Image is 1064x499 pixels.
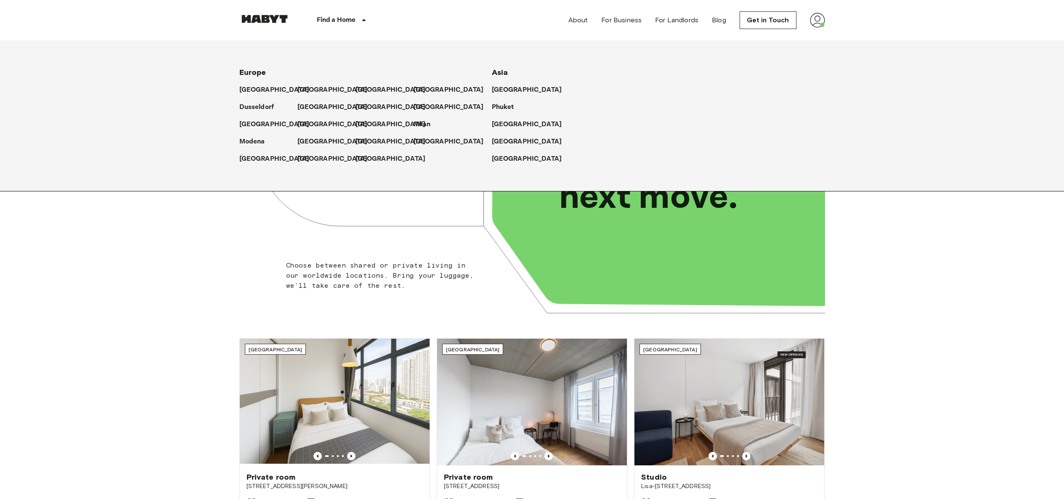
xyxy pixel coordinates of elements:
[414,85,492,95] a: [GEOGRAPHIC_DATA]
[297,102,368,112] p: [GEOGRAPHIC_DATA]
[492,154,562,164] p: [GEOGRAPHIC_DATA]
[414,137,492,147] a: [GEOGRAPHIC_DATA]
[239,85,318,95] a: [GEOGRAPHIC_DATA]
[492,119,562,130] p: [GEOGRAPHIC_DATA]
[239,154,318,164] a: [GEOGRAPHIC_DATA]
[356,102,434,112] a: [GEOGRAPHIC_DATA]
[239,15,290,23] img: Habyt
[492,119,570,130] a: [GEOGRAPHIC_DATA]
[356,119,434,130] a: [GEOGRAPHIC_DATA]
[437,339,627,465] img: Marketing picture of unit DE-04-037-026-03Q
[239,119,310,130] p: [GEOGRAPHIC_DATA]
[634,339,824,465] img: Marketing picture of unit DE-01-489-503-001
[492,85,570,95] a: [GEOGRAPHIC_DATA]
[444,482,620,491] span: [STREET_ADDRESS]
[247,482,423,491] span: [STREET_ADDRESS][PERSON_NAME]
[492,68,508,77] span: Asia
[444,472,493,482] span: Private room
[643,346,697,353] span: [GEOGRAPHIC_DATA]
[414,119,439,130] a: Milan
[492,102,514,112] p: Phuket
[313,452,322,460] button: Previous image
[414,102,484,112] p: [GEOGRAPHIC_DATA]
[239,85,310,95] p: [GEOGRAPHIC_DATA]
[712,15,726,25] a: Blog
[446,346,500,353] span: [GEOGRAPHIC_DATA]
[492,137,562,147] p: [GEOGRAPHIC_DATA]
[492,137,570,147] a: [GEOGRAPHIC_DATA]
[810,13,825,28] img: avatar
[708,452,717,460] button: Previous image
[297,85,368,95] p: [GEOGRAPHIC_DATA]
[740,11,796,29] a: Get in Touch
[356,154,434,164] a: [GEOGRAPHIC_DATA]
[356,119,426,130] p: [GEOGRAPHIC_DATA]
[239,137,265,147] p: Modena
[297,154,368,164] p: [GEOGRAPHIC_DATA]
[356,102,426,112] p: [GEOGRAPHIC_DATA]
[356,85,426,95] p: [GEOGRAPHIC_DATA]
[297,119,376,130] a: [GEOGRAPHIC_DATA]
[297,154,376,164] a: [GEOGRAPHIC_DATA]
[559,134,812,219] p: Unlock your next move.
[414,119,431,130] p: Milan
[414,102,492,112] a: [GEOGRAPHIC_DATA]
[492,154,570,164] a: [GEOGRAPHIC_DATA]
[297,85,376,95] a: [GEOGRAPHIC_DATA]
[249,346,302,353] span: [GEOGRAPHIC_DATA]
[414,137,484,147] p: [GEOGRAPHIC_DATA]
[247,472,296,482] span: Private room
[356,85,434,95] a: [GEOGRAPHIC_DATA]
[239,137,273,147] a: Modena
[317,15,356,25] p: Find a Home
[297,137,376,147] a: [GEOGRAPHIC_DATA]
[356,137,426,147] p: [GEOGRAPHIC_DATA]
[742,452,751,460] button: Previous image
[356,137,434,147] a: [GEOGRAPHIC_DATA]
[641,472,667,482] span: Studio
[297,102,376,112] a: [GEOGRAPHIC_DATA]
[492,102,523,112] a: Phuket
[511,452,519,460] button: Previous image
[414,85,484,95] p: [GEOGRAPHIC_DATA]
[356,154,426,164] p: [GEOGRAPHIC_DATA]
[239,102,283,112] a: Dusseldorf
[286,260,479,291] p: Choose between shared or private living in our worldwide locations. Bring your luggage, we'll tak...
[239,102,274,112] p: Dusseldorf
[240,339,430,465] img: Marketing picture of unit SG-01-116-001-02
[641,482,817,491] span: Lisa-[STREET_ADDRESS]
[492,85,562,95] p: [GEOGRAPHIC_DATA]
[601,15,642,25] a: For Business
[297,137,368,147] p: [GEOGRAPHIC_DATA]
[655,15,698,25] a: For Landlords
[347,452,356,460] button: Previous image
[239,68,266,77] span: Europe
[239,119,318,130] a: [GEOGRAPHIC_DATA]
[297,119,368,130] p: [GEOGRAPHIC_DATA]
[568,15,588,25] a: About
[239,154,310,164] p: [GEOGRAPHIC_DATA]
[544,452,553,460] button: Previous image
